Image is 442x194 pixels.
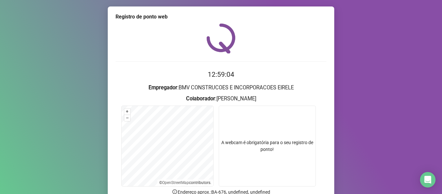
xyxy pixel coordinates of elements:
img: QRPoint [206,23,236,53]
button: + [124,108,130,115]
strong: Colaborador [186,96,215,102]
time: 12:59:04 [208,71,234,78]
h3: : [PERSON_NAME] [116,95,326,103]
h3: : BMV CONSTRUCOES E INCORPORACOES EIRELE [116,84,326,92]
div: Open Intercom Messenger [420,172,436,188]
li: © contributors. [159,180,211,185]
a: OpenStreetMap [162,180,189,185]
div: Registro de ponto web [116,13,326,21]
strong: Empregador [149,85,177,91]
button: – [124,115,130,121]
div: A webcam é obrigatória para o seu registro de ponto! [219,106,316,187]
